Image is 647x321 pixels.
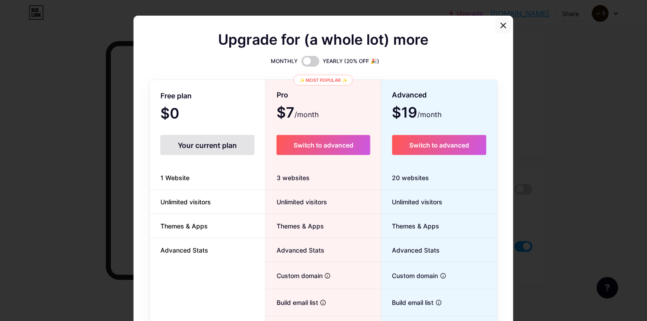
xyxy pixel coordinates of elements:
[294,75,353,85] div: ✨ Most popular ✨
[160,88,192,104] span: Free plan
[418,109,442,120] span: /month
[160,108,203,121] span: $0
[266,221,324,231] span: Themes & Apps
[294,141,353,149] span: Switch to advanced
[218,34,429,45] span: Upgrade for (a whole lot) more
[150,245,219,255] span: Advanced Stats
[266,245,324,255] span: Advanced Stats
[392,135,487,155] button: Switch to advanced
[277,87,288,103] span: Pro
[266,197,327,207] span: Unlimited visitors
[294,109,319,120] span: /month
[266,298,318,307] span: Build email list
[150,173,200,182] span: 1 Website
[382,166,497,190] div: 20 websites
[392,107,442,120] span: $19
[277,135,370,155] button: Switch to advanced
[392,87,427,103] span: Advanced
[323,57,380,66] span: YEARLY (20% OFF 🎉)
[382,197,443,207] span: Unlimited visitors
[382,245,440,255] span: Advanced Stats
[266,271,323,280] span: Custom domain
[277,107,319,120] span: $7
[150,197,222,207] span: Unlimited visitors
[382,271,438,280] span: Custom domain
[409,141,469,149] span: Switch to advanced
[382,221,440,231] span: Themes & Apps
[266,166,381,190] div: 3 websites
[160,135,255,155] div: Your current plan
[382,298,434,307] span: Build email list
[271,57,298,66] span: MONTHLY
[150,221,218,231] span: Themes & Apps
